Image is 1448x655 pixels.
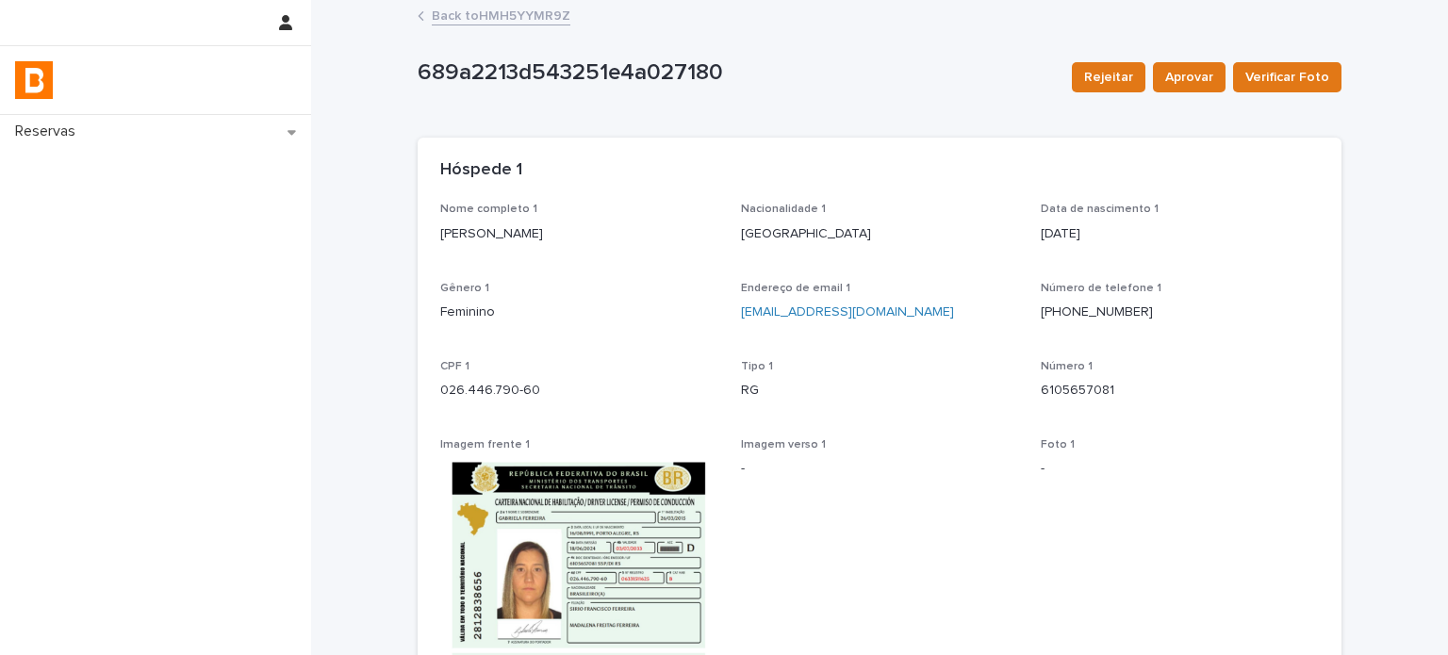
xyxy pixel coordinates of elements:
p: - [1041,459,1319,479]
span: CPF 1 [440,361,469,372]
span: Tipo 1 [741,361,773,372]
span: Imagem verso 1 [741,439,826,450]
span: Gênero 1 [440,283,489,294]
img: zVaNuJHRTjyIjT5M9Xd5 [15,61,53,99]
h2: Hóspede 1 [440,160,522,181]
span: Nacionalidade 1 [741,204,826,215]
button: Rejeitar [1072,62,1145,92]
span: Número 1 [1041,361,1093,372]
span: Número de telefone 1 [1041,283,1161,294]
p: [GEOGRAPHIC_DATA] [741,224,1019,244]
span: Nome completo 1 [440,204,537,215]
p: Feminino [440,303,718,322]
p: [DATE] [1041,224,1319,244]
span: Endereço de email 1 [741,283,850,294]
p: 6105657081 [1041,381,1319,401]
a: Back toHMH5YYMR9Z [432,4,570,25]
p: 026.446.790-60 [440,381,718,401]
p: [PERSON_NAME] [440,224,718,244]
p: RG [741,381,1019,401]
span: Imagem frente 1 [440,439,530,450]
span: Data de nascimento 1 [1041,204,1159,215]
button: Verificar Foto [1233,62,1341,92]
span: Aprovar [1165,68,1213,87]
p: Reservas [8,123,90,140]
a: [PHONE_NUMBER] [1041,305,1153,319]
button: Aprovar [1153,62,1226,92]
a: [EMAIL_ADDRESS][DOMAIN_NAME] [741,305,954,319]
span: Rejeitar [1084,68,1133,87]
span: Verificar Foto [1245,68,1329,87]
span: Foto 1 [1041,439,1075,450]
p: - [741,459,1019,479]
p: 689a2213d543251e4a027180 [418,59,1057,87]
